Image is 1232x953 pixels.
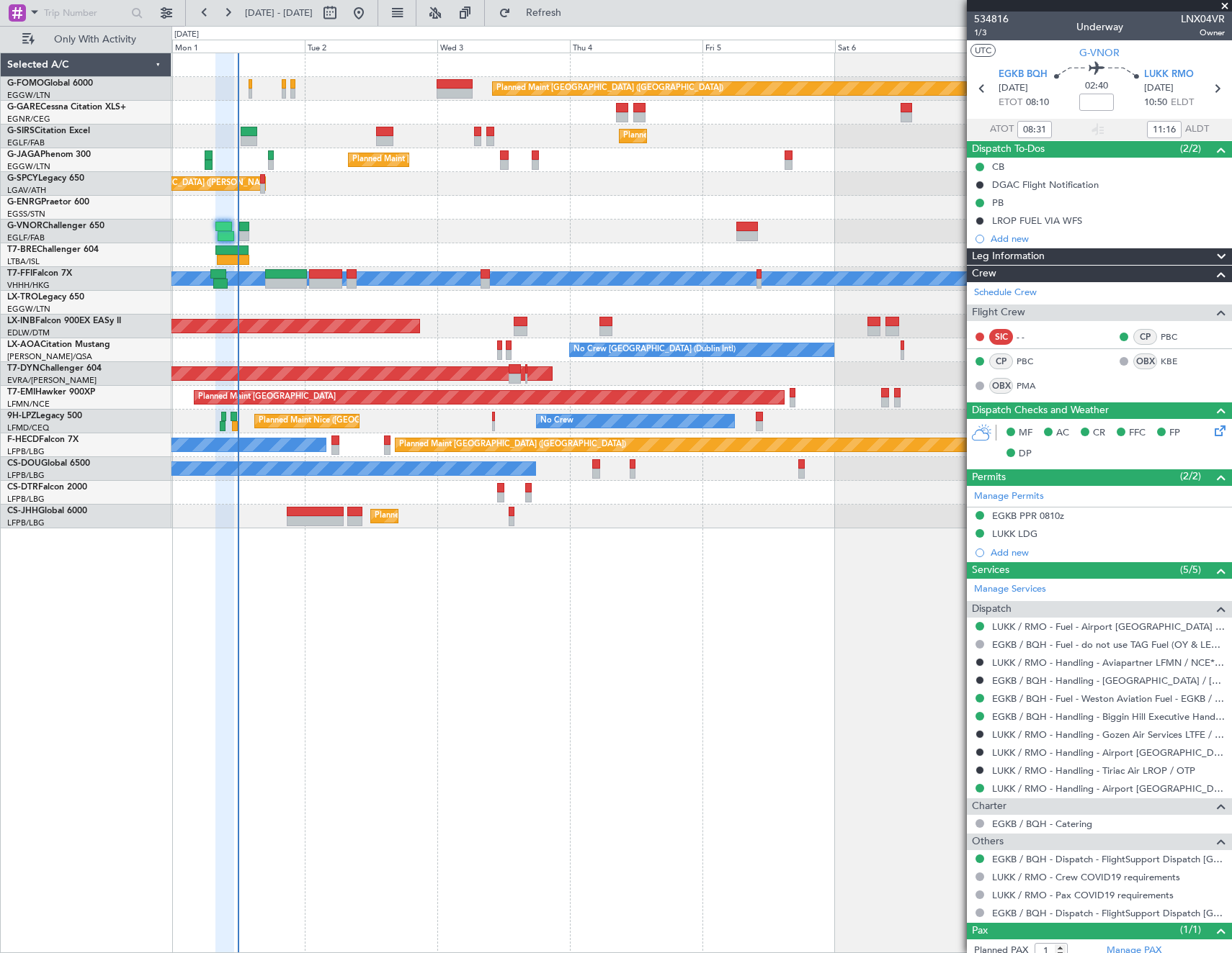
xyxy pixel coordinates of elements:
span: Charter [972,798,1006,815]
span: AC [1056,426,1069,441]
div: OBX [989,378,1013,394]
span: (2/2) [1180,469,1201,484]
a: VHHH/HKG [7,280,50,291]
a: LFPB/LBG [7,518,45,528]
div: Add new [991,546,1225,559]
span: F-HECD [7,435,39,444]
span: Refresh [514,8,574,18]
a: LUKK / RMO - Handling - Airport [GEOGRAPHIC_DATA] LUKK / KIV [992,782,1225,795]
span: G-ENRG [7,198,41,207]
div: PB [992,197,1004,209]
div: Planned Maint [GEOGRAPHIC_DATA] ([GEOGRAPHIC_DATA]) [623,125,850,147]
span: LX-INB [7,317,35,325]
span: G-VNOR [7,222,43,230]
span: FFC [1129,426,1146,441]
a: LFPB/LBG [7,446,45,457]
div: Planned Maint Nice ([GEOGRAPHIC_DATA]) [259,410,419,432]
a: LUKK / RMO - Handling - Gozen Air Services LTFE / BJV [992,728,1225,741]
span: T7-DYN [7,364,40,373]
span: (1/1) [1180,922,1201,937]
div: Mon 1 [172,40,305,53]
a: EGLF/FAB [7,232,45,243]
a: EGKB / BQH - Fuel - Weston Aviation Fuel - EGKB / BQH [992,692,1225,705]
span: (2/2) [1180,141,1201,156]
div: Cleaning [GEOGRAPHIC_DATA] ([PERSON_NAME] Intl) [87,173,290,194]
div: Planned Maint [GEOGRAPHIC_DATA] ([GEOGRAPHIC_DATA]) [496,78,723,99]
a: LFPB/LBG [7,494,45,505]
a: EGKB / BQH - Handling - [GEOGRAPHIC_DATA] / [GEOGRAPHIC_DATA] / FAB [992,674,1225,687]
a: F-HECDFalcon 7X [7,435,79,444]
a: LFMN/NCE [7,399,50,410]
span: G-SIRS [7,127,35,135]
span: LUKK RMO [1144,68,1194,82]
span: G-GARE [7,103,40,112]
a: EDLW/DTM [7,328,50,338]
span: [DATE] [999,81,1028,96]
a: Schedule Crew [974,286,1037,300]
a: 9H-LPZLegacy 500 [7,412,82,420]
span: Dispatch To-Dos [972,141,1045,158]
a: EGKB / BQH - Handling - Biggin Hill Executive Handling EGKB / BQH [992,710,1225,723]
div: SIC [989,329,1013,345]
a: LFPB/LBG [7,470,45,481]
a: [PERSON_NAME]/QSA [7,351,92,362]
span: LNX04VR [1181,12,1225,27]
a: LUKK / RMO - Handling - Airport [GEOGRAPHIC_DATA] LUKK / KIV [992,746,1225,759]
a: EGSS/STN [7,209,45,220]
a: PMA [1017,379,1049,392]
span: EGKB BQH [999,68,1048,82]
span: 534816 [974,12,1009,27]
div: LROP FUEL VIA WFS [992,214,1082,227]
button: Refresh [492,1,579,24]
span: 1/3 [974,27,1009,39]
span: Permits [972,469,1006,486]
span: Flight Crew [972,304,1025,321]
span: Leg Information [972,248,1045,265]
div: Add new [991,232,1225,245]
a: LX-AOACitation Mustang [7,340,110,349]
a: PBC [1161,330,1193,343]
a: G-GARECessna Citation XLS+ [7,103,126,112]
a: Manage Permits [974,489,1044,504]
span: G-VNOR [1079,45,1120,60]
div: CP [1133,329,1157,345]
span: Owner [1181,27,1225,39]
div: - - [1017,330,1049,343]
a: G-JAGAPhenom 300 [7,150,91,159]
a: LTBA/ISL [7,256,40,267]
span: Dispatch Checks and Weather [972,402,1109,419]
span: Services [972,562,1009,579]
a: T7-EMIHawker 900XP [7,388,95,397]
div: LUKK LDG [992,528,1037,540]
span: ELDT [1171,96,1194,110]
a: G-FOMOGlobal 6000 [7,79,93,88]
span: [DATE] - [DATE] [245,6,313,19]
input: --:-- [1147,121,1182,138]
a: EGKB / BQH - Catering [992,818,1092,830]
span: CR [1093,426,1105,441]
span: 02:40 [1085,79,1108,94]
div: No Crew [GEOGRAPHIC_DATA] (Dublin Intl) [573,339,736,361]
a: T7-DYNChallenger 604 [7,364,102,373]
button: Only With Activity [16,28,156,51]
div: No Crew [540,410,573,432]
a: EGGW/LTN [7,161,50,172]
div: Wed 3 [437,40,570,53]
div: CB [992,161,1004,173]
span: T7-BRE [7,245,37,254]
span: T7-FFI [7,269,32,278]
div: Fri 5 [702,40,835,53]
a: LUKK / RMO - Handling - Tiriac Air LROP / OTP [992,764,1195,777]
span: LX-AOA [7,340,40,349]
div: DGAC Flight Notification [992,179,1099,191]
span: ATOT [990,122,1014,137]
a: G-SPCYLegacy 650 [7,174,84,183]
div: Underway [1076,19,1123,35]
span: FP [1169,426,1180,441]
span: 10:50 [1144,96,1167,110]
a: T7-BREChallenger 604 [7,245,99,254]
a: PBC [1017,355,1049,368]
div: [DATE] [174,29,199,41]
a: EGGW/LTN [7,304,50,315]
span: 9H-LPZ [7,412,36,420]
